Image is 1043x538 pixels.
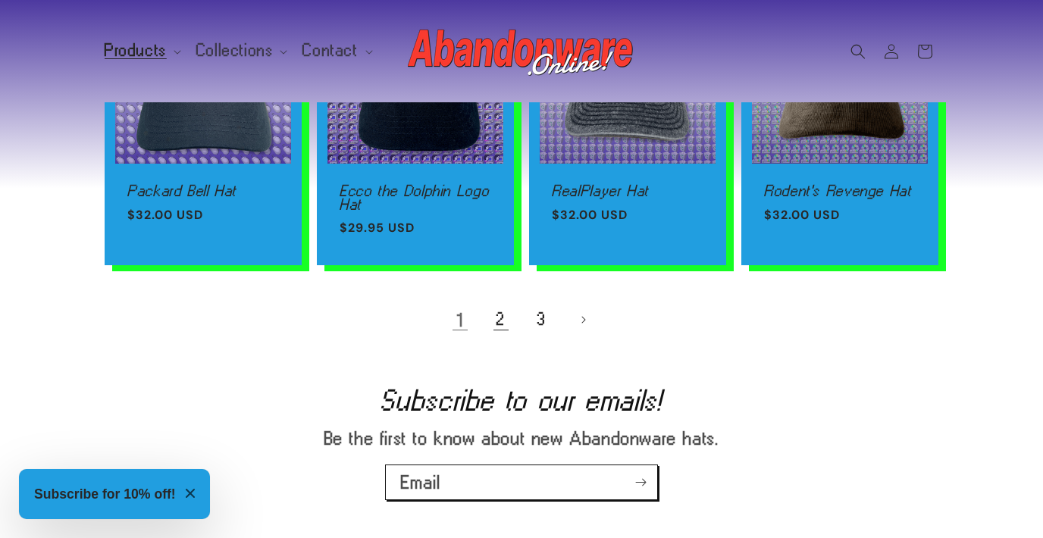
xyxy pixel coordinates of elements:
[196,44,274,58] span: Collections
[105,44,167,58] span: Products
[525,303,559,336] a: Page 3
[68,388,975,412] h2: Subscribe to our emails!
[764,184,916,198] a: Rodent's Revenge Hat
[340,184,491,211] a: Ecco the Dolphin Logo Hat
[105,303,938,336] nav: Pagination
[408,21,635,82] img: Abandonware
[624,464,657,500] button: Subscribe
[293,35,378,67] summary: Contact
[96,35,187,67] summary: Products
[187,35,294,67] summary: Collections
[552,184,703,198] a: RealPlayer Hat
[484,303,518,336] a: Page 2
[256,427,787,449] p: Be the first to know about new Abandonware hats.
[402,15,641,87] a: Abandonware
[841,35,875,68] summary: Search
[443,303,477,336] a: Page 1
[127,184,279,198] a: Packard Bell Hat
[386,465,657,499] input: Email
[302,44,358,58] span: Contact
[566,303,600,336] a: Next page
